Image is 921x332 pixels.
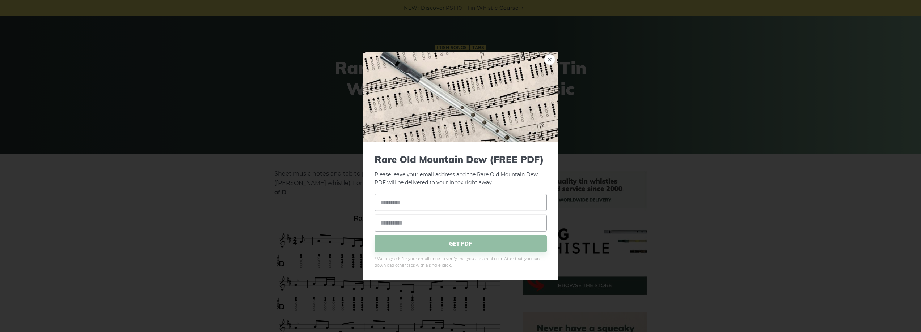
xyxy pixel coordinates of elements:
a: × [544,54,555,65]
span: * We only ask for your email once to verify that you are a real user. After that, you can downloa... [375,256,547,269]
span: GET PDF [375,235,547,252]
span: Rare Old Mountain Dew (FREE PDF) [375,154,547,165]
p: Please leave your email address and the Rare Old Mountain Dew PDF will be delivered to your inbox... [375,154,547,187]
img: Tin Whistle Tab Preview [363,52,558,142]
